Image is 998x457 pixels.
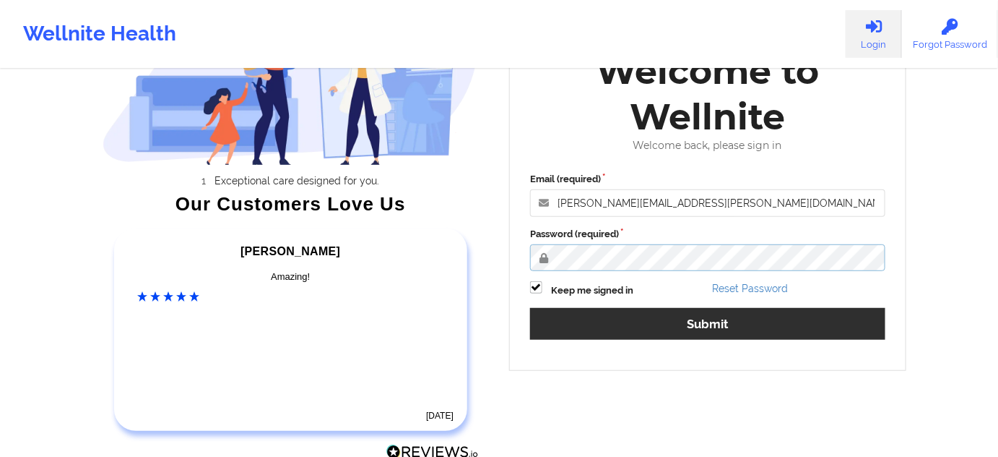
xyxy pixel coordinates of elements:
[713,283,789,294] a: Reset Password
[138,270,444,284] div: Amazing!
[551,283,633,298] label: Keep me signed in
[103,197,480,211] div: Our Customers Love Us
[846,10,902,58] a: Login
[426,411,454,421] time: [DATE]
[530,172,885,187] label: Email (required)
[520,48,895,140] div: Welcome to Wellnite
[530,227,885,242] label: Password (required)
[240,245,340,257] span: [PERSON_NAME]
[115,175,479,187] li: Exceptional care designed for you.
[902,10,998,58] a: Forgot Password
[520,140,895,152] div: Welcome back, please sign in
[530,308,885,339] button: Submit
[530,189,885,217] input: Email address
